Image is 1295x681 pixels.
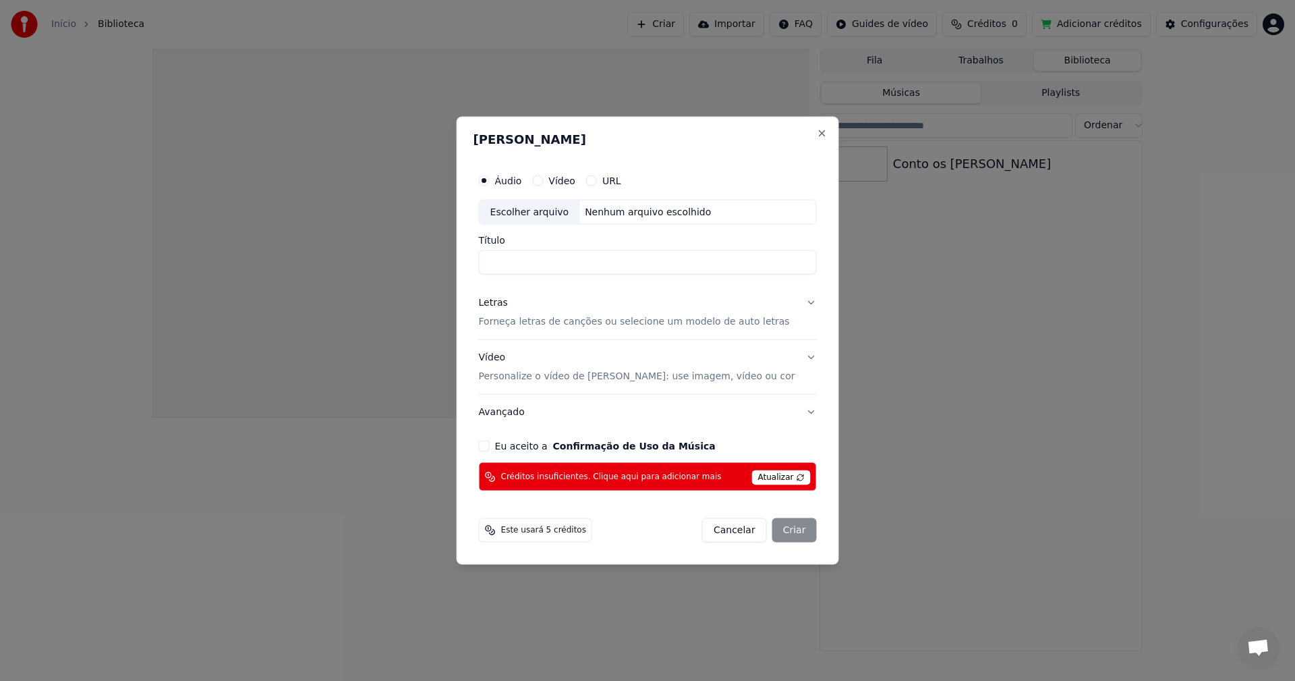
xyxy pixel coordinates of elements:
button: Eu aceito a [553,441,716,451]
p: Forneça letras de canções ou selecione um modelo de auto letras [479,315,790,329]
button: VídeoPersonalize o vídeo de [PERSON_NAME]: use imagem, vídeo ou cor [479,340,817,394]
button: Cancelar [702,518,767,543]
span: Atualizar [752,470,811,485]
span: Créditos insuficientes. Clique aqui para adicionar mais [501,471,722,482]
button: Avançado [479,395,817,430]
label: Áudio [495,175,522,185]
p: Personalize o vídeo de [PERSON_NAME]: use imagem, vídeo ou cor [479,370,795,383]
h2: [PERSON_NAME] [473,133,822,145]
div: Vídeo [479,351,795,383]
label: Eu aceito a [495,441,716,451]
label: Vídeo [548,175,575,185]
div: Escolher arquivo [480,200,580,224]
span: Este usará 5 créditos [501,525,586,536]
button: LetrasForneça letras de canções ou selecione um modelo de auto letras [479,285,817,339]
div: Nenhum arquivo escolhido [579,205,716,219]
label: Título [479,236,817,245]
div: Letras [479,296,508,310]
label: URL [602,175,621,185]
